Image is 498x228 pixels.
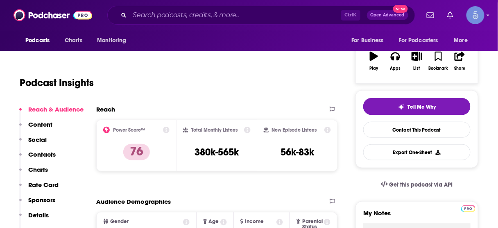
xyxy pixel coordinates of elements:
[272,127,317,133] h2: New Episode Listens
[454,35,468,46] span: More
[367,10,408,20] button: Open AdvancedNew
[370,66,378,71] div: Play
[19,121,52,136] button: Content
[28,105,84,113] p: Reach & Audience
[28,136,47,144] p: Social
[448,33,478,48] button: open menu
[59,33,87,48] a: Charts
[209,219,219,224] span: Age
[28,121,52,128] p: Content
[399,35,438,46] span: For Podcasters
[406,46,428,76] button: List
[363,209,471,223] label: My Notes
[123,144,150,160] p: 76
[414,66,420,71] div: List
[429,66,448,71] div: Bookmark
[107,6,415,25] div: Search podcasts, credits, & more...
[363,122,471,138] a: Contact This Podcast
[449,46,471,76] button: Share
[423,8,437,22] a: Show notifications dropdown
[371,13,405,17] span: Open Advanced
[393,5,408,13] span: New
[390,66,401,71] div: Apps
[398,104,405,110] img: tell me why sparkle
[28,166,48,173] p: Charts
[130,9,341,22] input: Search podcasts, credits, & more...
[96,105,115,113] h2: Reach
[281,146,314,158] h3: 56k-83k
[363,46,385,76] button: Play
[19,196,55,211] button: Sponsors
[14,7,92,23] img: Podchaser - Follow, Share and Rate Podcasts
[19,211,49,226] button: Details
[19,181,59,196] button: Rate Card
[408,104,436,110] span: Tell Me Why
[97,35,126,46] span: Monitoring
[19,166,48,181] button: Charts
[444,8,457,22] a: Show notifications dropdown
[389,181,453,188] span: Get this podcast via API
[454,66,465,71] div: Share
[351,35,384,46] span: For Business
[19,105,84,121] button: Reach & Audience
[65,35,82,46] span: Charts
[341,10,360,21] span: Ctrl K
[461,204,475,212] a: Pro website
[385,46,406,76] button: Apps
[394,33,450,48] button: open menu
[466,6,484,24] img: User Profile
[91,33,137,48] button: open menu
[28,181,59,189] p: Rate Card
[466,6,484,24] button: Show profile menu
[25,35,50,46] span: Podcasts
[374,175,460,195] a: Get this podcast via API
[363,98,471,115] button: tell me why sparkleTell Me Why
[96,198,171,205] h2: Audience Demographics
[245,219,264,224] span: Income
[363,144,471,160] button: Export One-Sheet
[20,77,94,89] h1: Podcast Insights
[346,33,394,48] button: open menu
[28,211,49,219] p: Details
[110,219,129,224] span: Gender
[28,150,56,158] p: Contacts
[428,46,449,76] button: Bookmark
[191,127,238,133] h2: Total Monthly Listens
[195,146,239,158] h3: 380k-565k
[20,33,60,48] button: open menu
[19,136,47,151] button: Social
[28,196,55,204] p: Sponsors
[466,6,484,24] span: Logged in as Spiral5-G1
[461,205,475,212] img: Podchaser Pro
[113,127,145,133] h2: Power Score™
[19,150,56,166] button: Contacts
